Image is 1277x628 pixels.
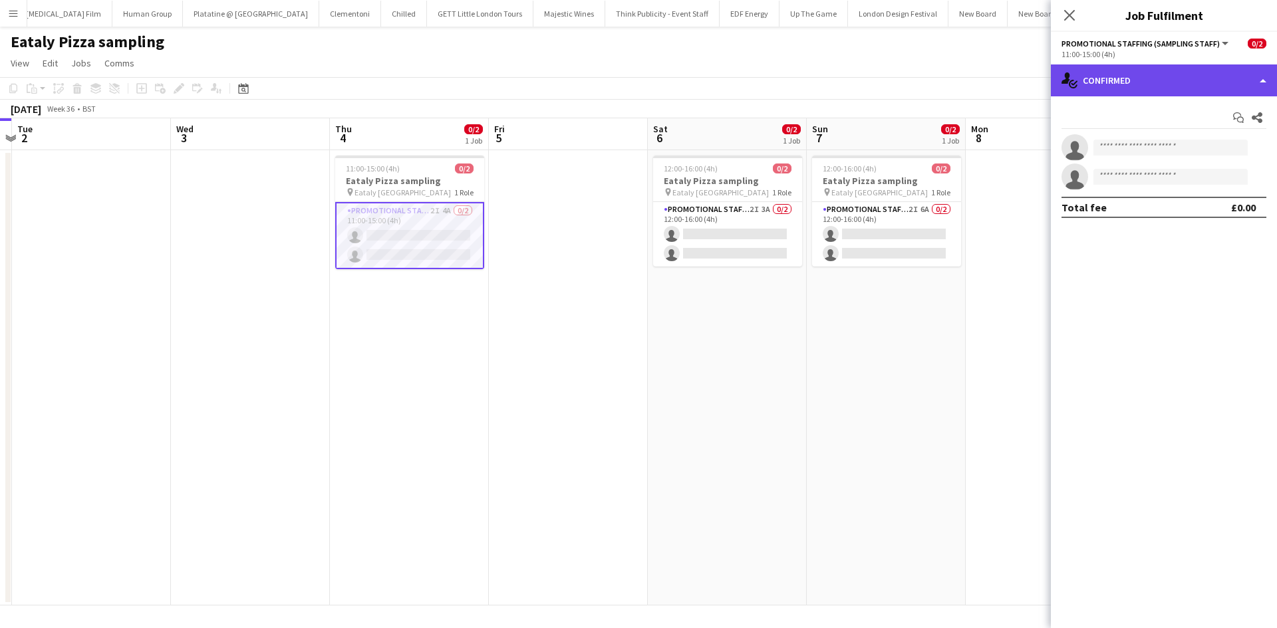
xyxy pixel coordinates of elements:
span: Eataly [GEOGRAPHIC_DATA] [831,187,928,197]
h1: Eataly Pizza sampling [11,32,164,52]
a: Jobs [66,54,96,72]
button: Chilled [381,1,427,27]
button: Up The Game [780,1,848,27]
span: Sun [812,123,828,135]
button: Majestic Wines [533,1,605,27]
span: View [11,57,29,69]
span: Eataly [GEOGRAPHIC_DATA] [355,187,451,197]
span: Comms [104,57,134,69]
h3: Eataly Pizza sampling [335,175,484,187]
app-card-role: Promotional Staffing (Sampling Staff)2I3A0/212:00-16:00 (4h) [653,202,802,266]
span: 3 [174,130,194,146]
span: Tue [17,123,33,135]
span: Jobs [71,57,91,69]
button: Platatine @ [GEOGRAPHIC_DATA] [183,1,319,27]
app-card-role: Promotional Staffing (Sampling Staff)2I4A0/211:00-15:00 (4h) [335,202,484,269]
button: Clementoni [319,1,381,27]
span: Sat [653,123,668,135]
span: Week 36 [44,104,77,114]
span: 0/2 [932,163,950,173]
h3: Eataly Pizza sampling [653,175,802,187]
span: 1 Role [772,187,791,197]
span: 0/2 [1248,39,1266,49]
span: Wed [176,123,194,135]
span: 6 [651,130,668,146]
span: 8 [969,130,988,146]
a: Edit [37,54,63,72]
span: 0/2 [455,163,474,173]
span: Edit [43,57,58,69]
div: Total fee [1062,201,1107,214]
button: Think Publicity - Event Staff [605,1,720,27]
app-job-card: 11:00-15:00 (4h)0/2Eataly Pizza sampling Eataly [GEOGRAPHIC_DATA]1 RolePromotional Staffing (Samp... [335,156,484,269]
h3: Eataly Pizza sampling [812,175,961,187]
span: 12:00-16:00 (4h) [664,163,718,173]
a: View [5,54,35,72]
span: Promotional Staffing (Sampling Staff) [1062,39,1220,49]
button: GETT Little London Tours [427,1,533,27]
div: [DATE] [11,102,41,116]
span: 5 [492,130,505,146]
span: Eataly [GEOGRAPHIC_DATA] [672,187,769,197]
span: 0/2 [941,124,960,134]
span: 0/2 [773,163,791,173]
div: BST [82,104,96,114]
span: Mon [971,123,988,135]
div: 1 Job [465,136,482,146]
div: 1 Job [783,136,800,146]
span: 2 [15,130,33,146]
a: Comms [99,54,140,72]
div: 1 Job [942,136,959,146]
button: Human Group [112,1,183,27]
button: Promotional Staffing (Sampling Staff) [1062,39,1230,49]
button: New Board [948,1,1008,27]
span: 1 Role [454,187,474,197]
span: Fri [494,123,505,135]
button: [MEDICAL_DATA] Film [15,1,112,27]
span: 1 Role [931,187,950,197]
span: 4 [333,130,352,146]
button: New Board [1008,1,1067,27]
button: EDF Energy [720,1,780,27]
button: London Design Festival [848,1,948,27]
span: 0/2 [782,124,801,134]
h3: Job Fulfilment [1051,7,1277,24]
app-job-card: 12:00-16:00 (4h)0/2Eataly Pizza sampling Eataly [GEOGRAPHIC_DATA]1 RolePromotional Staffing (Samp... [653,156,802,266]
app-job-card: 12:00-16:00 (4h)0/2Eataly Pizza sampling Eataly [GEOGRAPHIC_DATA]1 RolePromotional Staffing (Samp... [812,156,961,266]
span: 11:00-15:00 (4h) [346,163,400,173]
span: Thu [335,123,352,135]
app-card-role: Promotional Staffing (Sampling Staff)2I6A0/212:00-16:00 (4h) [812,202,961,266]
div: 11:00-15:00 (4h) [1062,49,1266,59]
span: 0/2 [464,124,483,134]
span: 7 [810,130,828,146]
div: Confirmed [1051,64,1277,96]
span: 12:00-16:00 (4h) [823,163,877,173]
div: £0.00 [1231,201,1256,214]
